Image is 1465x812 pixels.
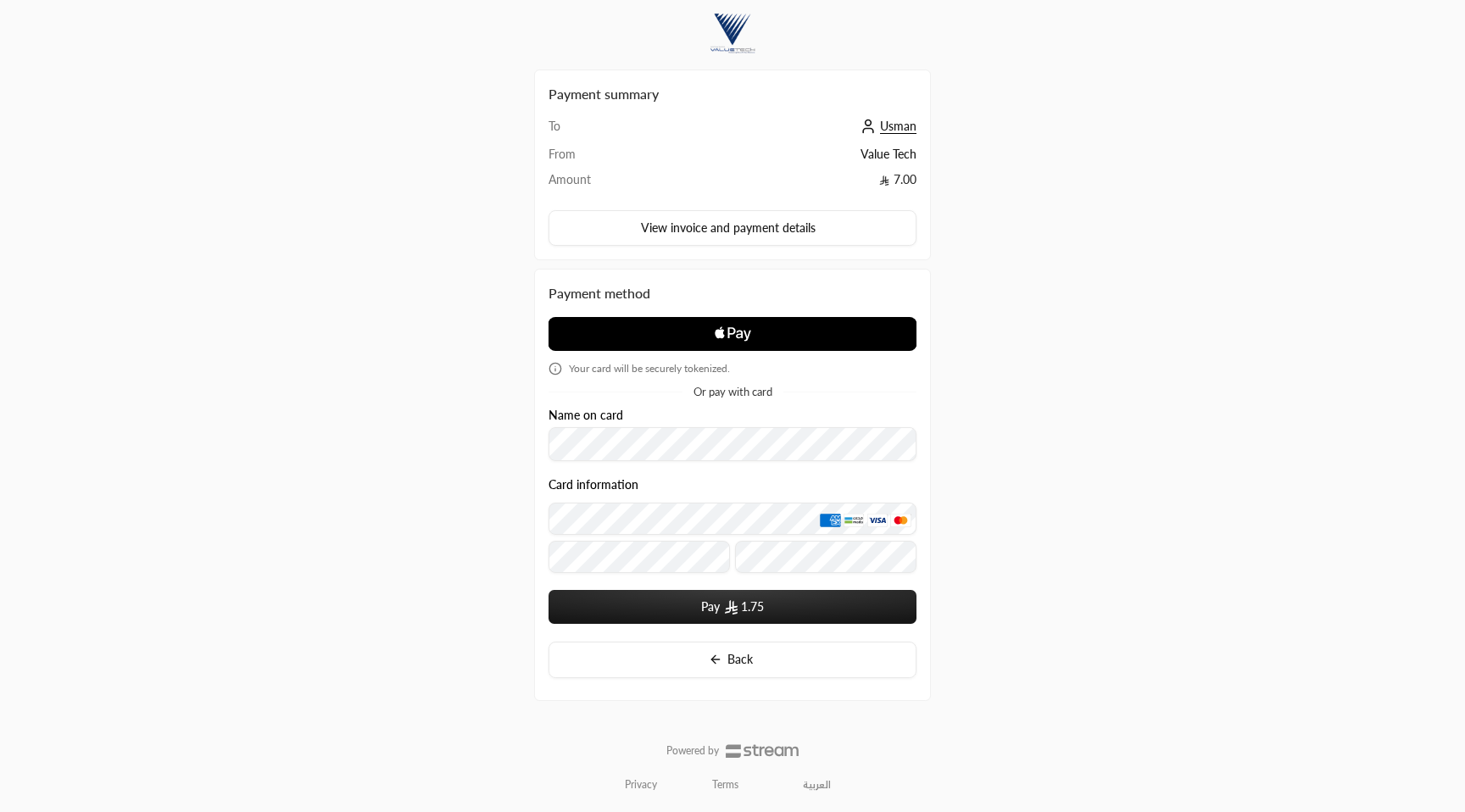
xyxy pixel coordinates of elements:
div: Payment method [549,283,916,303]
td: Amount [549,171,700,197]
span: Back [727,652,753,666]
button: Back [549,642,916,678]
label: Name on card [549,409,623,422]
td: To [549,118,700,146]
img: SAR [725,600,738,615]
div: Card information [549,478,916,579]
button: View invoice and payment details [549,210,916,246]
a: العربية [794,771,840,798]
span: Your card will be securely tokenized. [569,362,730,375]
img: AMEX [820,513,840,526]
td: From [549,146,700,171]
td: 7.00 [700,171,916,197]
span: Usman [880,119,916,134]
input: Credit Card [549,503,916,535]
h2: Payment summary [549,84,916,104]
legend: Card information [549,478,916,492]
input: Expiry date [549,541,730,573]
a: Terms [712,778,738,792]
a: Usman [856,119,916,133]
p: Powered by [666,744,719,758]
a: Privacy [625,778,657,792]
img: MasterCard [890,513,911,526]
img: Company Logo [710,10,755,56]
button: Pay SAR1.75 [549,590,916,624]
td: Value Tech [700,146,916,171]
input: CVC [735,541,916,573]
span: 1.75 [741,598,764,615]
span: Or pay with card [694,387,772,398]
div: Name on card [549,409,916,462]
img: Visa [867,513,888,526]
img: MADA [844,513,864,526]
